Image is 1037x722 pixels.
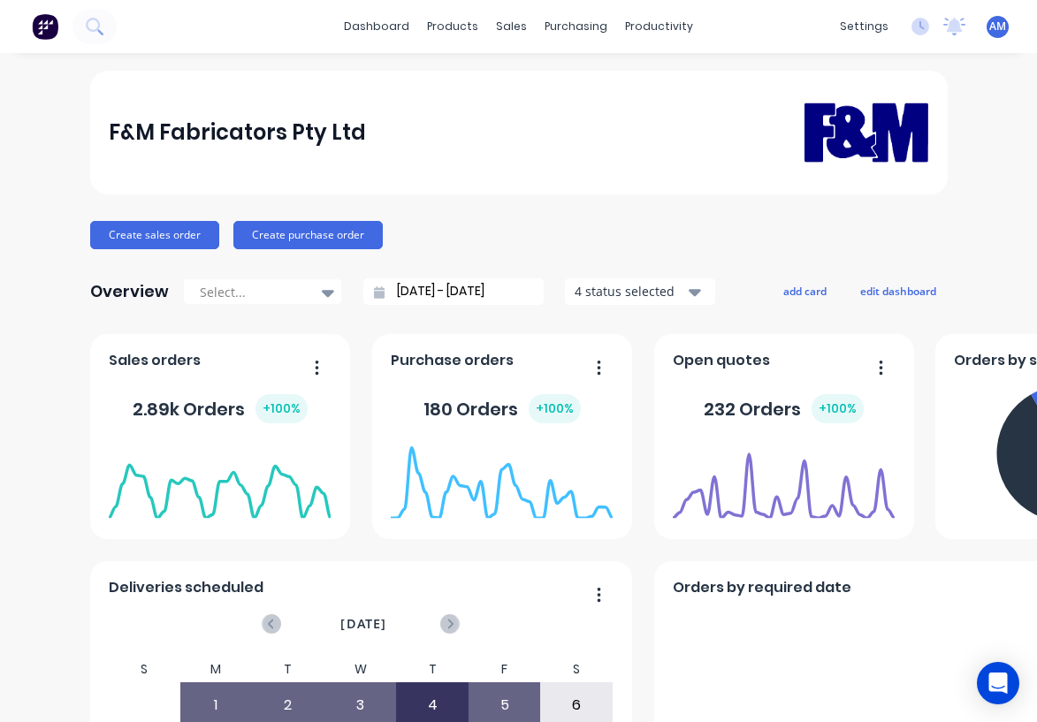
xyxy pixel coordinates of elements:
[831,13,897,40] div: settings
[989,19,1006,34] span: AM
[616,13,702,40] div: productivity
[565,278,715,305] button: 4 status selected
[340,614,386,634] span: [DATE]
[108,657,180,682] div: S
[804,77,928,187] img: F&M Fabricators Pty Ltd
[109,115,366,150] div: F&M Fabricators Pty Ltd
[772,279,838,302] button: add card
[335,13,418,40] a: dashboard
[673,350,770,371] span: Open quotes
[812,394,864,423] div: + 100 %
[90,274,169,309] div: Overview
[32,13,58,40] img: Factory
[536,13,616,40] div: purchasing
[849,279,948,302] button: edit dashboard
[180,657,253,682] div: M
[252,657,324,682] div: T
[418,13,487,40] div: products
[233,221,383,249] button: Create purchase order
[540,657,613,682] div: S
[324,657,397,682] div: W
[704,394,864,423] div: 232 Orders
[255,394,308,423] div: + 100 %
[90,221,219,249] button: Create sales order
[109,350,201,371] span: Sales orders
[396,657,469,682] div: T
[575,282,686,300] div: 4 status selected
[977,662,1019,704] div: Open Intercom Messenger
[469,657,541,682] div: F
[423,394,581,423] div: 180 Orders
[133,394,308,423] div: 2.89k Orders
[487,13,536,40] div: sales
[391,350,514,371] span: Purchase orders
[529,394,581,423] div: + 100 %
